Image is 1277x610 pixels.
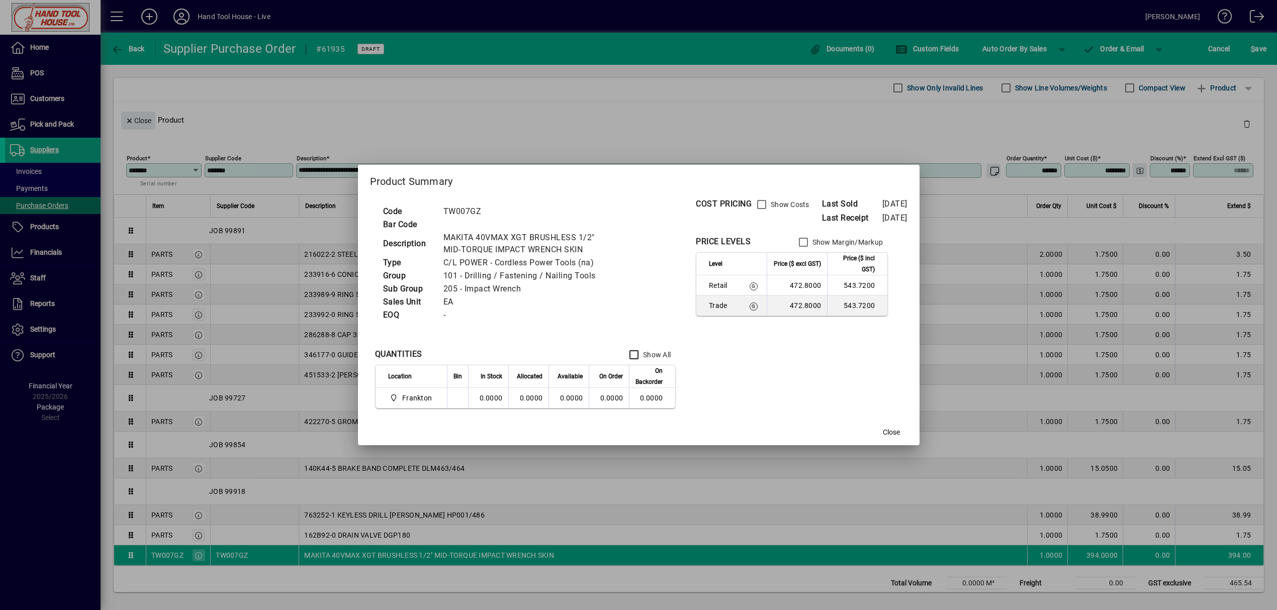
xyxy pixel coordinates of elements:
td: 0.0000 [508,388,549,408]
label: Show Costs [769,199,809,210]
td: Description [378,231,438,256]
span: Close [883,427,900,438]
span: Price ($ excl GST) [774,258,821,269]
td: 0.0000 [629,388,675,408]
span: Available [558,371,583,382]
div: COST PRICING [696,198,752,210]
span: 0.0000 [600,394,623,402]
td: Sub Group [378,282,438,295]
td: Bar Code [378,218,438,231]
td: C/L POWER - Cordless Power Tools (na) [438,256,621,269]
td: 0.0000 [468,388,508,408]
td: 101 - Drilling / Fastening / Nailing Tools [438,269,621,282]
span: Last Sold [822,198,882,210]
td: - [438,309,621,322]
td: 543.7200 [827,275,887,295]
label: Show Margin/Markup [810,237,883,247]
td: 543.7200 [827,295,887,316]
td: MAKITA 40VMAX XGT BRUSHLESS 1/2" MID-TORQUE IMPACT WRENCH SKIN [438,231,621,256]
span: Trade [709,300,736,311]
h2: Product Summary [358,165,920,194]
span: [DATE] [882,199,907,209]
span: Frankton [402,393,432,403]
span: On Backorder [635,365,663,387]
td: 472.8000 [767,295,827,316]
div: PRICE LEVELS [696,236,751,248]
span: Frankton [388,392,436,404]
span: Bin [453,371,462,382]
span: Allocated [517,371,542,382]
td: 472.8000 [767,275,827,295]
span: Retail [709,280,736,290]
span: [DATE] [882,213,907,223]
span: Level [709,258,722,269]
td: 205 - Impact Wrench [438,282,621,295]
td: Code [378,205,438,218]
td: Group [378,269,438,282]
span: On Order [599,371,623,382]
span: In Stock [481,371,502,382]
div: QUANTITIES [375,348,422,360]
label: Show All [641,350,671,360]
td: Sales Unit [378,295,438,309]
td: TW007GZ [438,205,621,218]
td: EOQ [378,309,438,322]
td: Type [378,256,438,269]
td: 0.0000 [549,388,589,408]
td: EA [438,295,621,309]
span: Location [388,371,412,382]
span: Last Receipt [822,212,882,224]
span: Price ($ incl GST) [834,253,875,275]
button: Close [875,423,907,441]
